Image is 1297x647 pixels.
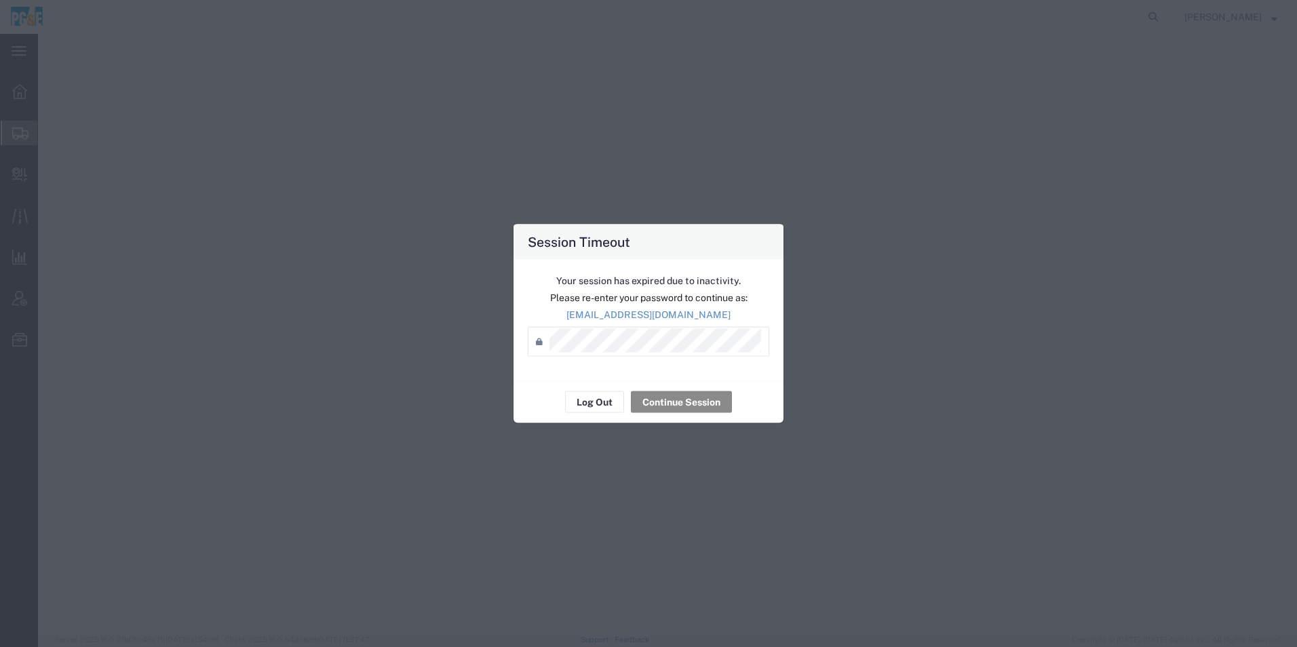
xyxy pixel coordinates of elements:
p: Please re-enter your password to continue as: [528,291,769,305]
button: Continue Session [631,391,732,413]
p: Your session has expired due to inactivity. [528,274,769,288]
button: Log Out [565,391,624,413]
h4: Session Timeout [528,232,630,252]
p: [EMAIL_ADDRESS][DOMAIN_NAME] [528,308,769,322]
